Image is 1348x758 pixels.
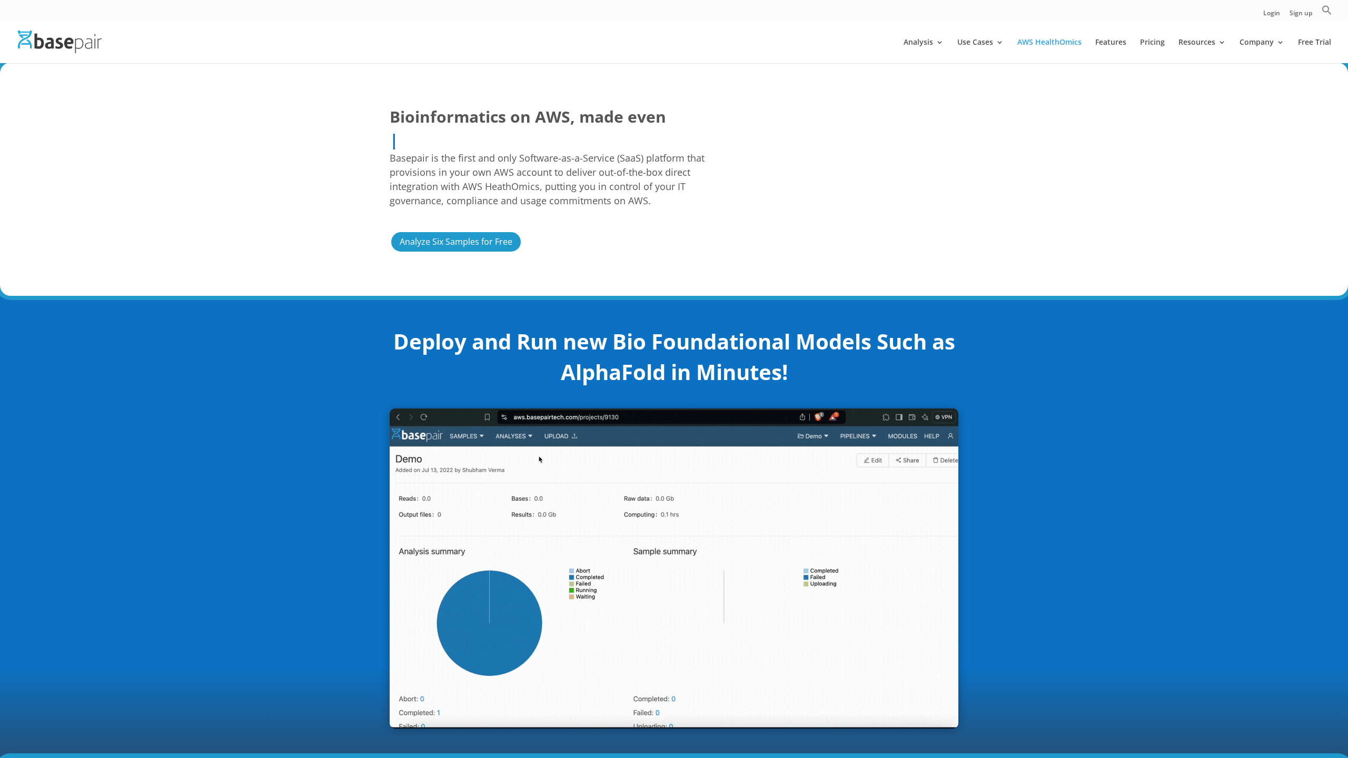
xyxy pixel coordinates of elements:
[1263,10,1280,21] a: Login
[1290,10,1312,21] a: Sign up
[904,38,944,63] a: Analysis
[1095,38,1126,63] a: Features
[1240,38,1284,63] a: Company
[1322,5,1332,15] svg: Search
[390,326,958,393] h2: Deploy and Run new Bio Foundational Models Such as AlphaFold in Minutes!
[957,38,1004,63] a: Use Cases
[1298,38,1331,63] a: Free Trial
[1322,5,1332,21] a: Search Icon Link
[1140,38,1165,63] a: Pricing
[390,105,666,128] span: Bioinformatics on AWS, made even
[390,408,958,729] img: AlphaFold
[750,105,958,223] iframe: Overcoming the Scientific and IT Challenges Associated with Scaling Omics Analysis | AWS Events
[390,231,522,253] a: Analyze Six Samples for Free
[1178,38,1226,63] a: Resources
[1017,38,1082,63] a: AWS HealthOmics
[18,31,102,53] img: Basepair
[390,151,718,208] span: Basepair is the first and only Software-as-a-Service (SaaS) platform that provisions in your own ...
[390,129,399,151] span: |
